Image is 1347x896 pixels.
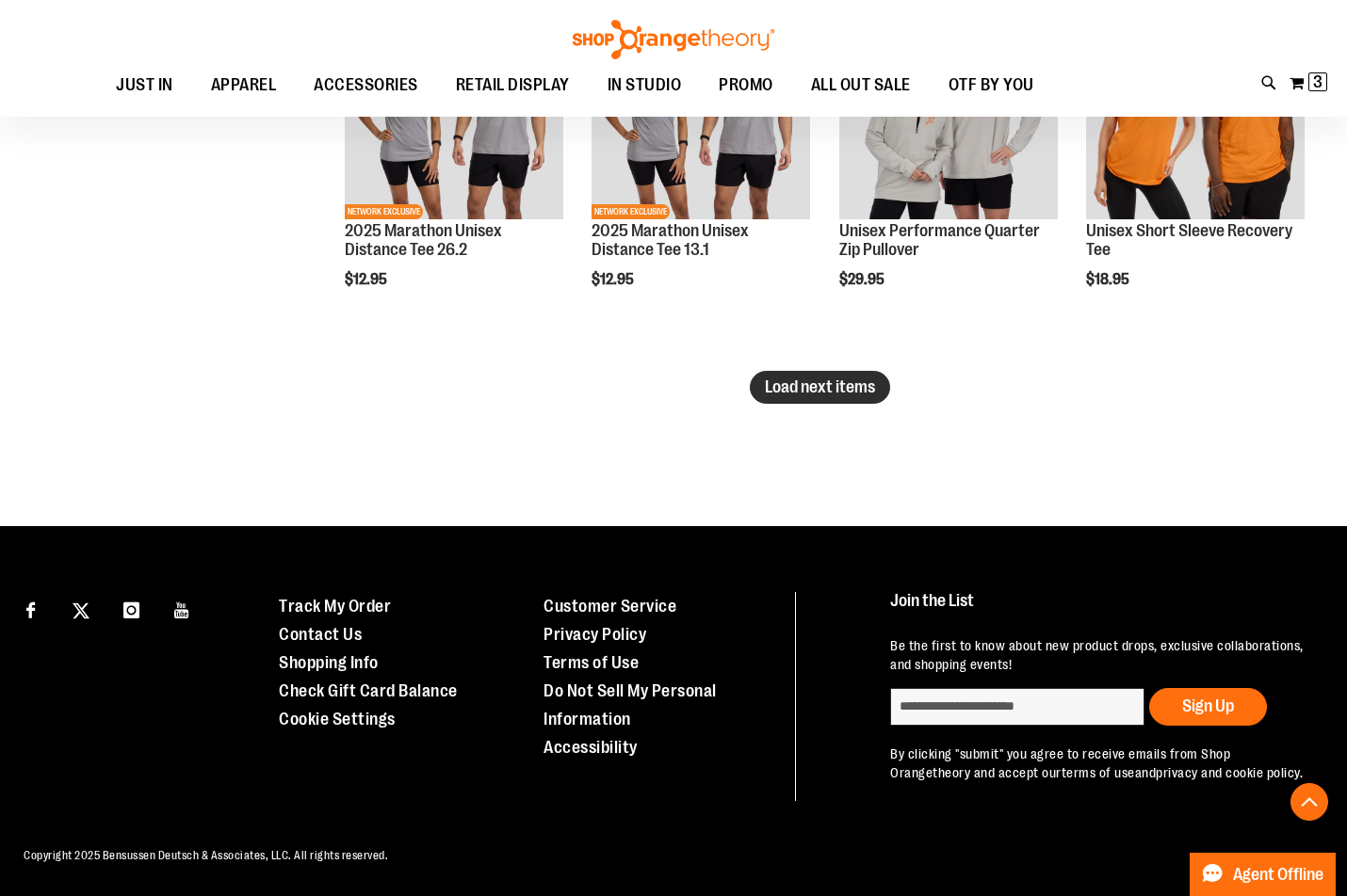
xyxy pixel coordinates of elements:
[279,597,391,616] a: Track My Order
[1182,696,1234,715] span: Sign Up
[1156,765,1303,780] a: privacy and cookie policy.
[890,688,1144,726] input: enter email
[314,64,418,106] span: ACCESSORIES
[14,592,47,625] a: Visit our Facebook page
[765,377,875,396] span: Load next items
[811,64,911,106] span: ALL OUT SALE
[839,221,1040,259] a: Unisex Performance Quarter Zip Pullover
[544,625,646,644] a: Privacy Policy
[279,710,396,728] a: Cookie Settings
[279,653,379,672] a: Shopping Info
[456,64,570,106] span: RETAIL DISPLAY
[345,271,390,288] span: $12.95
[544,681,717,728] a: Do Not Sell My Personal Information
[1086,271,1132,288] span: $18.95
[1290,783,1328,821] button: Back To Top
[570,20,777,59] img: Shop Orangetheory
[544,597,676,616] a: Customer Service
[345,204,423,219] span: NETWORK EXCLUSIVE
[1086,221,1292,259] a: Unisex Short Sleeve Recovery Tee
[719,64,773,106] span: PROMO
[890,636,1311,674] p: Be the first to know about new product drops, exclusive collaborations, and shopping events!
[279,681,458,700] a: Check Gift Card Balance
[890,744,1311,782] p: By clicking "submit" you agree to receive emails from Shop Orangetheory and accept our and
[1149,688,1267,726] button: Sign Up
[839,271,887,288] span: $29.95
[592,271,637,288] span: $12.95
[73,602,89,619] img: Twitter
[890,592,1311,627] h4: Join the List
[544,653,639,672] a: Terms of Use
[166,592,199,625] a: Visit our Youtube page
[279,625,362,644] a: Contact Us
[1062,765,1135,780] a: terms of use
[592,204,670,219] span: NETWORK EXCLUSIVE
[592,221,749,259] a: 2025 Marathon Unisex Distance Tee 13.1
[116,64,173,106] span: JUST IN
[544,738,638,757] a: Accessibility
[1313,72,1323,91] span: 3
[949,64,1034,106] span: OTF BY YOU
[1190,853,1336,896] button: Agent Offline
[1233,866,1323,884] span: Agent Offline
[24,849,388,862] span: Copyright 2025 Bensussen Deutsch & Associates, LLC. All rights reserved.
[608,64,682,106] span: IN STUDIO
[345,221,502,259] a: 2025 Marathon Unisex Distance Tee 26.2
[65,592,98,625] a: Visit our X page
[115,592,148,625] a: Visit our Instagram page
[211,64,277,106] span: APPAREL
[750,371,890,404] button: Load next items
